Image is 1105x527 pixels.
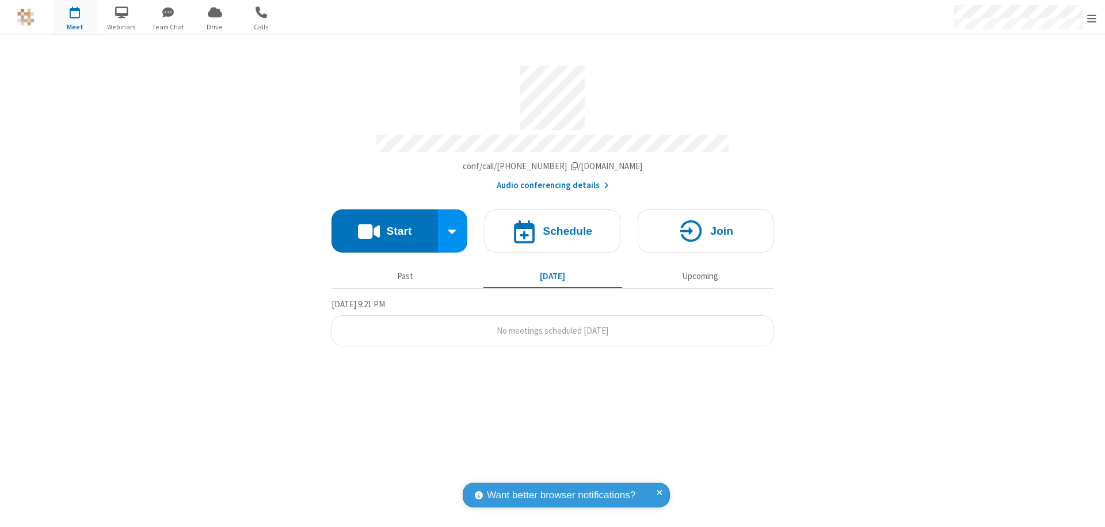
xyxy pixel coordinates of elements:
[54,22,97,32] span: Meet
[240,22,283,32] span: Calls
[485,209,620,253] button: Schedule
[710,226,733,236] h4: Join
[336,265,475,287] button: Past
[331,57,773,192] section: Account details
[331,297,773,347] section: Today's Meetings
[463,161,643,171] span: Copy my meeting room link
[487,488,635,503] span: Want better browser notifications?
[543,226,592,236] h4: Schedule
[331,299,385,310] span: [DATE] 9:21 PM
[638,209,773,253] button: Join
[147,22,190,32] span: Team Chat
[438,209,468,253] div: Start conference options
[331,209,438,253] button: Start
[463,160,643,173] button: Copy my meeting room linkCopy my meeting room link
[100,22,143,32] span: Webinars
[386,226,411,236] h4: Start
[497,179,609,192] button: Audio conferencing details
[17,9,35,26] img: QA Selenium DO NOT DELETE OR CHANGE
[193,22,237,32] span: Drive
[631,265,769,287] button: Upcoming
[497,325,608,336] span: No meetings scheduled [DATE]
[483,265,622,287] button: [DATE]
